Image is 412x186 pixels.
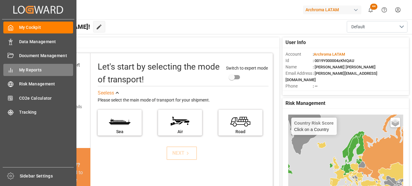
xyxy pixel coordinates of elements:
span: Tracking [19,109,73,115]
span: Account Type [285,89,313,96]
div: Road [221,129,259,135]
div: Click on a Country [294,121,334,132]
span: Risk Management [19,81,73,87]
h4: Country Risk Score [294,121,334,126]
span: CO2e Calculator [19,95,73,102]
span: Data Management [19,39,73,45]
button: NEXT [167,146,197,160]
a: Document Management [3,50,73,62]
span: Switch to expert mode [226,66,268,71]
div: Air [161,129,199,135]
div: Let's start by selecting the mode of transport! [98,60,220,86]
span: Risk Management [285,100,325,107]
span: Name [285,64,313,70]
span: Sidebar Settings [20,173,74,179]
span: My Reports [19,67,73,73]
span: : [PERSON_NAME] [PERSON_NAME] [313,65,376,69]
a: Tracking [3,106,73,118]
span: Phone [285,83,313,89]
div: Please select the main mode of transport for your shipment. [98,97,268,104]
button: open menu [347,21,407,33]
span: Document Management [19,53,73,59]
span: Account [285,51,313,57]
a: My Cockpit [3,22,73,33]
span: Default [351,24,365,30]
a: My Reports [3,64,73,76]
span: Id [285,57,313,64]
span: User Info [285,39,306,46]
div: Add shipping details [44,104,82,110]
a: Data Management [3,36,73,47]
span: My Cockpit [19,24,73,31]
button: Help Center [377,3,391,17]
span: 44 [370,4,377,10]
div: NEXT [172,150,191,157]
span: : [313,52,345,57]
span: Email Address [285,70,313,77]
a: Layers [390,118,400,127]
span: : Shipper [313,90,328,95]
div: See less [98,89,114,97]
span: Archroma LATAM [314,52,345,57]
a: Risk Management [3,78,73,90]
span: : — [313,84,318,88]
button: Archroma LATAM [303,4,364,15]
a: CO2e Calculator [3,92,73,104]
button: show 44 new notifications [364,3,377,17]
span: Hello [PERSON_NAME]! [25,21,90,33]
span: : 0019Y000004zKhIQAU [313,58,354,63]
div: Archroma LATAM [303,5,361,14]
span: : [PERSON_NAME][EMAIL_ADDRESS][DOMAIN_NAME] [285,71,377,82]
div: Sea [101,129,139,135]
